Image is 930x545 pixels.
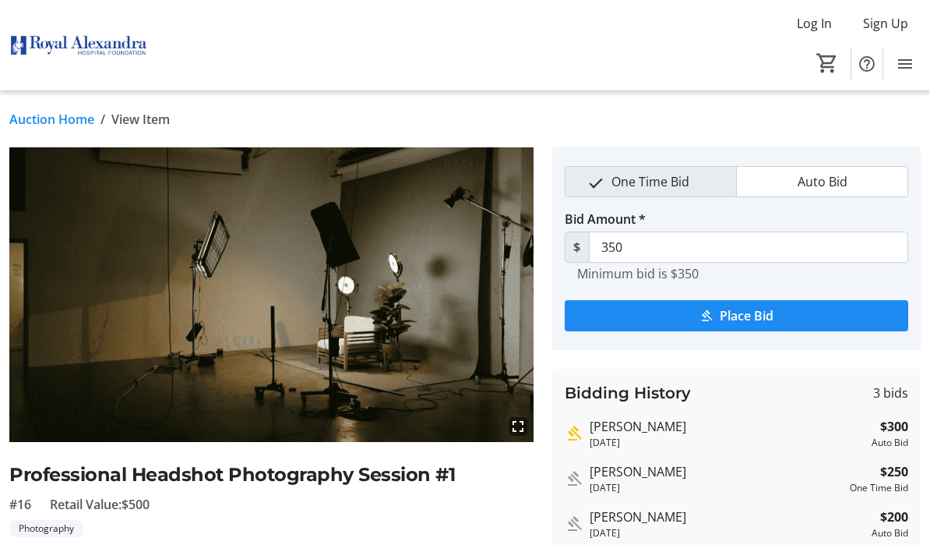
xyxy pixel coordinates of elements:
a: Auction Home [9,110,94,129]
div: Auto Bid [872,526,908,540]
tr-label-badge: Photography [9,520,83,537]
div: [PERSON_NAME] [590,462,844,481]
mat-icon: Highest bid [565,424,583,443]
button: Place Bid [565,300,909,331]
strong: $300 [880,417,908,436]
mat-icon: Outbid [565,515,583,533]
img: Royal Alexandra Hospital Foundation's Logo [9,6,148,84]
span: / [100,110,105,129]
label: Bid Amount * [565,210,646,228]
h3: Bidding History [565,381,691,405]
button: Sign Up [851,11,921,36]
span: Retail Value: $500 [50,495,150,514]
img: Image [9,147,534,442]
tr-hint: Minimum bid is $350 [577,266,699,281]
span: $ [565,232,590,263]
span: Place Bid [720,306,773,325]
div: Auto Bid [872,436,908,450]
button: Log In [784,11,844,36]
div: [PERSON_NAME] [590,417,866,436]
span: 3 bids [873,384,908,402]
mat-icon: Outbid [565,469,583,488]
strong: $250 [880,462,908,481]
div: [PERSON_NAME] [590,508,866,526]
button: Help [851,48,882,80]
div: One Time Bid [850,481,908,495]
button: Menu [889,48,921,80]
button: Cart [813,49,841,77]
span: Auto Bid [788,167,857,196]
span: #16 [9,495,31,514]
strong: $200 [880,508,908,526]
span: One Time Bid [602,167,699,196]
span: Sign Up [863,14,908,33]
div: [DATE] [590,481,844,495]
span: View Item [111,110,170,129]
span: Log In [797,14,832,33]
mat-icon: fullscreen [509,417,527,436]
h2: Professional Headshot Photography Session #1 [9,461,534,489]
div: [DATE] [590,436,866,450]
div: [DATE] [590,526,866,540]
